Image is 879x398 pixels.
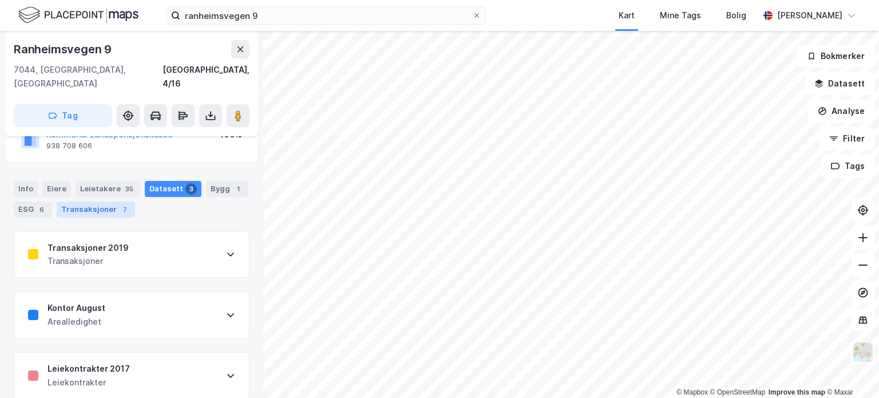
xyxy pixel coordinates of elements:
div: 1 [232,183,244,195]
img: Z [852,341,874,363]
div: Leiekontrakter [47,376,130,389]
button: Datasett [805,72,874,95]
div: 938 708 606 [46,141,92,151]
a: Improve this map [769,388,825,396]
button: Tags [821,155,874,178]
div: Mine Tags [660,9,701,22]
div: [PERSON_NAME] [777,9,842,22]
div: Ranheimsvegen 9 [14,40,114,58]
a: OpenStreetMap [710,388,766,396]
div: 3 [185,183,197,195]
button: Analyse [808,100,874,123]
input: Søk på adresse, matrikkel, gårdeiere, leietakere eller personer [180,7,472,24]
div: 6 [36,204,47,215]
button: Filter [819,127,874,150]
div: 7044, [GEOGRAPHIC_DATA], [GEOGRAPHIC_DATA] [14,63,163,90]
div: Kart [619,9,635,22]
a: Mapbox [676,388,708,396]
button: Bokmerker [797,45,874,68]
div: Bolig [726,9,746,22]
div: Transaksjoner 2019 [47,241,129,255]
div: 7 [119,204,130,215]
div: Kontor August [47,301,105,315]
div: [GEOGRAPHIC_DATA], 4/16 [163,63,250,90]
div: Datasett [145,181,201,197]
div: 35 [123,183,136,195]
img: logo.f888ab2527a4732fd821a326f86c7f29.svg [18,5,138,25]
button: Tag [14,104,112,127]
div: Bygg [206,181,248,197]
div: Arealledighet [47,315,105,329]
div: Leietakere [76,181,140,197]
iframe: Chat Widget [822,343,879,398]
div: Eiere [42,181,71,197]
div: Leiekontrakter 2017 [47,362,130,376]
div: ESG [14,202,52,218]
div: Kontrollprogram for chat [822,343,879,398]
div: Transaksjoner [57,202,135,218]
div: Info [14,181,38,197]
div: Transaksjoner [47,254,129,268]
